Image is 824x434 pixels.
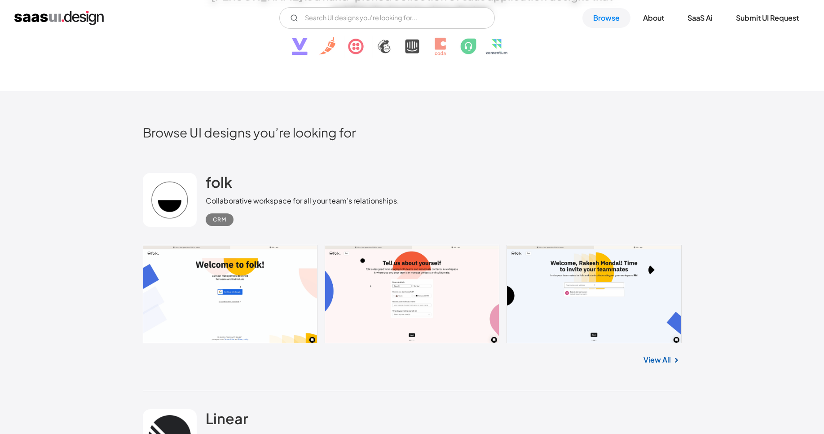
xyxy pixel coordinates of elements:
[677,8,723,28] a: SaaS Ai
[643,354,671,365] a: View All
[206,173,232,191] h2: folk
[725,8,810,28] a: Submit UI Request
[279,7,495,29] input: Search UI designs you're looking for...
[206,173,232,195] a: folk
[143,124,682,140] h2: Browse UI designs you’re looking for
[206,409,248,427] h2: Linear
[213,214,226,225] div: CRM
[206,409,248,432] a: Linear
[632,8,675,28] a: About
[14,11,104,25] a: home
[582,8,630,28] a: Browse
[276,16,548,63] img: text, icon, saas logo
[206,195,399,206] div: Collaborative workspace for all your team’s relationships.
[279,7,495,29] form: Email Form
